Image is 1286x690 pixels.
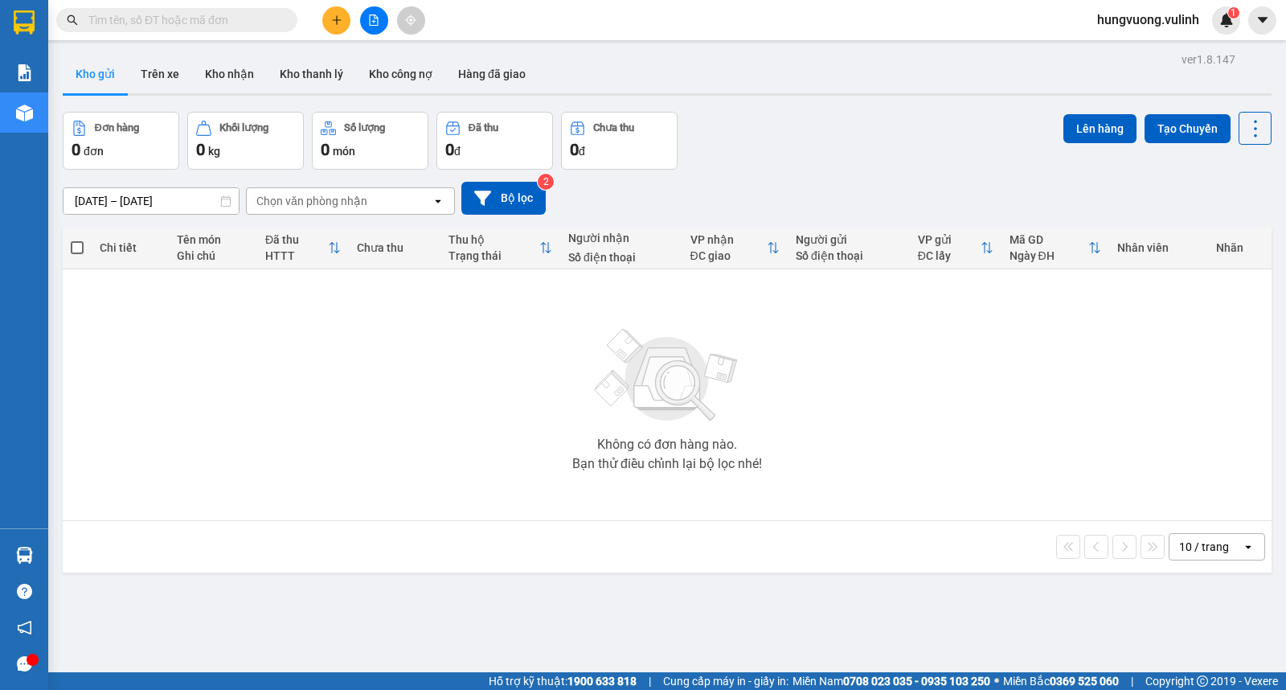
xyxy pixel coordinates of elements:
[17,620,32,635] span: notification
[690,249,767,262] div: ĐC giao
[1001,227,1110,269] th: Toggle SortBy
[1003,672,1119,690] span: Miền Bắc
[177,249,249,262] div: Ghi chú
[1242,540,1255,553] svg: open
[561,112,678,170] button: Chưa thu0đ
[454,145,461,158] span: đ
[333,145,355,158] span: món
[1216,241,1263,254] div: Nhãn
[265,233,328,246] div: Đã thu
[368,14,379,26] span: file-add
[587,319,747,432] img: svg+xml;base64,PHN2ZyBjbGFzcz0ibGlzdC1wbHVnX19zdmciIHhtbG5zPSJodHRwOi8vd3d3LnczLm9yZy8yMDAwL3N2Zy...
[445,55,539,93] button: Hàng đã giao
[649,672,651,690] span: |
[579,145,585,158] span: đ
[177,233,249,246] div: Tên món
[567,675,637,688] strong: 1900 633 818
[14,10,35,35] img: logo-vxr
[360,6,388,35] button: file-add
[796,249,902,262] div: Số điện thoại
[257,227,349,269] th: Toggle SortBy
[570,140,579,159] span: 0
[63,188,239,214] input: Select a date range.
[356,55,445,93] button: Kho công nợ
[1117,241,1200,254] div: Nhân viên
[1050,675,1119,688] strong: 0369 525 060
[843,675,990,688] strong: 0708 023 035 - 0935 103 250
[792,672,990,690] span: Miền Nam
[63,112,179,170] button: Đơn hàng0đơn
[405,14,416,26] span: aim
[690,233,767,246] div: VP nhận
[1010,233,1089,246] div: Mã GD
[1248,6,1276,35] button: caret-down
[1228,7,1239,18] sup: 1
[1131,672,1133,690] span: |
[219,122,268,133] div: Khối lượng
[331,14,342,26] span: plus
[344,122,385,133] div: Số lượng
[1145,114,1231,143] button: Tạo Chuyến
[568,232,674,244] div: Người nhận
[267,55,356,93] button: Kho thanh lý
[95,122,139,133] div: Đơn hàng
[469,122,498,133] div: Đã thu
[572,458,762,470] div: Bạn thử điều chỉnh lại bộ lọc nhé!
[72,140,80,159] span: 0
[196,140,205,159] span: 0
[489,672,637,690] span: Hỗ trợ kỹ thuật:
[312,112,428,170] button: Số lượng0món
[67,14,78,26] span: search
[597,438,737,451] div: Không có đơn hàng nào.
[1010,249,1089,262] div: Ngày ĐH
[440,227,560,269] th: Toggle SortBy
[16,547,33,564] img: warehouse-icon
[187,112,304,170] button: Khối lượng0kg
[1231,7,1236,18] span: 1
[1255,13,1270,27] span: caret-down
[1179,539,1229,555] div: 10 / trang
[448,233,539,246] div: Thu hộ
[682,227,788,269] th: Toggle SortBy
[918,233,981,246] div: VP gửi
[128,55,192,93] button: Trên xe
[321,140,330,159] span: 0
[461,182,546,215] button: Bộ lọc
[17,656,32,672] span: message
[100,241,161,254] div: Chi tiết
[436,112,553,170] button: Đã thu0đ
[16,105,33,121] img: warehouse-icon
[663,672,788,690] span: Cung cấp máy in - giấy in:
[1084,10,1212,30] span: hungvuong.vulinh
[1197,676,1208,687] span: copyright
[538,174,554,190] sup: 2
[1063,114,1137,143] button: Lên hàng
[432,195,444,207] svg: open
[445,140,454,159] span: 0
[593,122,634,133] div: Chưa thu
[84,145,104,158] span: đơn
[910,227,1001,269] th: Toggle SortBy
[1219,13,1234,27] img: icon-new-feature
[88,11,278,29] input: Tìm tên, số ĐT hoặc mã đơn
[357,241,432,254] div: Chưa thu
[322,6,350,35] button: plus
[1182,51,1235,68] div: ver 1.8.147
[208,145,220,158] span: kg
[265,249,328,262] div: HTTT
[397,6,425,35] button: aim
[16,64,33,81] img: solution-icon
[448,249,539,262] div: Trạng thái
[568,251,674,264] div: Số điện thoại
[63,55,128,93] button: Kho gửi
[17,584,32,599] span: question-circle
[256,193,367,209] div: Chọn văn phòng nhận
[192,55,267,93] button: Kho nhận
[918,249,981,262] div: ĐC lấy
[994,678,999,684] span: ⚪️
[796,233,902,246] div: Người gửi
